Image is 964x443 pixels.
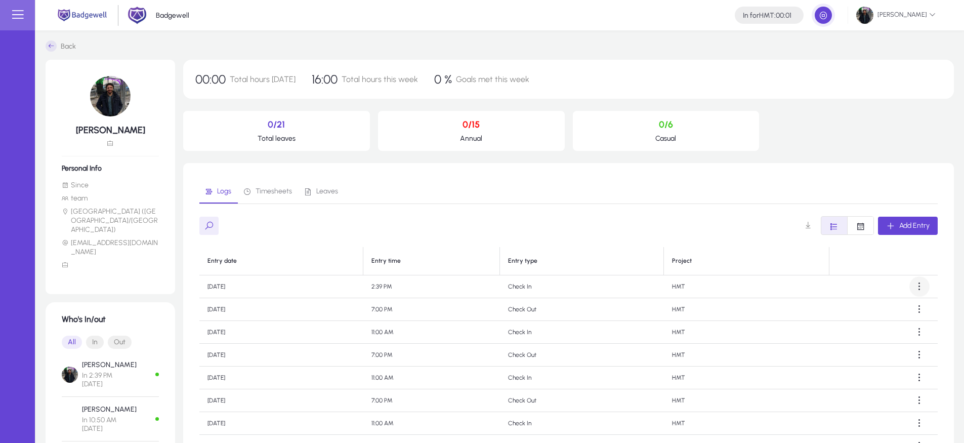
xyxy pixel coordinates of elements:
[199,344,363,367] td: [DATE]
[62,238,159,257] li: [EMAIL_ADDRESS][DOMAIN_NAME]
[856,7,873,24] img: 105.jpeg
[128,6,147,25] img: 2.png
[581,134,751,143] p: Casual
[363,275,500,298] td: 2:39 PM
[199,321,363,344] td: [DATE]
[108,336,132,349] button: Out
[199,275,363,298] td: [DATE]
[821,216,874,235] mat-button-toggle-group: Font Style
[500,321,664,344] td: Check In
[82,371,137,388] span: In 2:39 PM [DATE]
[62,314,159,324] h1: Who's In/out
[316,188,338,195] span: Leaves
[342,74,418,84] span: Total hours this week
[899,221,930,230] span: Add Entry
[363,344,500,367] td: 7:00 PM
[62,194,159,203] li: team
[386,134,557,143] p: Annual
[199,412,363,435] td: [DATE]
[664,275,829,298] td: HMT
[191,119,362,130] p: 0/21
[774,11,776,20] span: :
[500,367,664,389] td: Check In
[664,298,829,321] td: HMT
[62,336,82,349] button: All
[672,257,692,265] div: Project
[86,336,104,349] button: In
[743,11,791,20] h4: HMT
[299,179,345,204] a: Leaves
[664,412,829,435] td: HMT
[238,179,299,204] a: Timesheets
[664,389,829,412] td: HMT
[199,298,363,321] td: [DATE]
[82,360,137,369] p: [PERSON_NAME]
[256,188,292,195] span: Timesheets
[62,367,78,383] img: Ali Aboshady
[363,412,500,435] td: 11:00 AM
[500,412,664,435] td: Check In
[363,247,500,275] th: Entry time
[82,405,137,414] p: [PERSON_NAME]
[191,134,362,143] p: Total leaves
[199,179,238,204] a: Logs
[199,367,363,389] td: [DATE]
[62,332,159,352] mat-button-toggle-group: Font Style
[456,74,529,84] span: Goals met this week
[62,181,159,190] li: Since
[207,257,237,265] div: Entry date
[46,41,76,52] a: Back
[156,11,189,20] p: Badgewell
[82,416,137,433] span: In 10:50 AM [DATE]
[199,389,363,412] td: [DATE]
[581,119,751,130] p: 0/6
[856,7,936,24] span: [PERSON_NAME]
[363,321,500,344] td: 11:00 AM
[500,344,664,367] td: Check Out
[90,76,131,116] img: 105.jpeg
[312,72,338,87] span: 16:00
[363,367,500,389] td: 11:00 AM
[508,257,655,265] div: Entry type
[664,344,829,367] td: HMT
[230,74,296,84] span: Total hours [DATE]
[195,72,226,87] span: 00:00
[363,389,500,412] td: 7:00 PM
[217,188,231,195] span: Logs
[776,11,791,20] span: 00:01
[664,321,829,344] td: HMT
[56,8,109,22] img: main.png
[386,119,557,130] p: 0/15
[508,257,537,265] div: Entry type
[363,298,500,321] td: 7:00 PM
[500,389,664,412] td: Check Out
[664,367,829,389] td: HMT
[434,72,452,87] span: 0 %
[848,6,944,24] button: [PERSON_NAME]
[500,275,664,298] td: Check In
[500,298,664,321] td: Check Out
[672,257,821,265] div: Project
[207,257,355,265] div: Entry date
[62,164,159,173] h6: Personal Info
[62,207,159,234] li: [GEOGRAPHIC_DATA] ([GEOGRAPHIC_DATA]/[GEOGRAPHIC_DATA])
[878,217,938,235] button: Add Entry
[743,11,759,20] span: In for
[62,411,78,427] img: Mahmoud Samy
[62,125,159,136] h5: [PERSON_NAME]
